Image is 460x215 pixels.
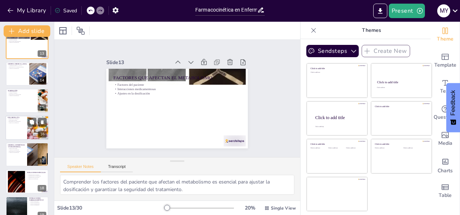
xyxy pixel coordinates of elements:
[27,178,46,180] p: Ajustes en la dosificación
[55,7,77,14] div: Saved
[114,91,241,96] p: Ajustes en la dosificación
[311,143,362,146] div: Click to add title
[431,48,460,74] div: Add ready made slides
[27,171,46,173] p: POBLACIONES ESPECIALES
[8,94,36,96] p: Importancia de la función renal
[38,185,46,191] div: 18
[438,167,453,175] span: Charts
[60,164,101,172] button: Speaker Notes
[29,205,46,206] p: Niveles de eliminación
[319,22,423,39] p: Themes
[373,4,387,18] button: Export to PowerPoint
[114,75,241,81] p: FACTORES QUE AFECTAN EL METABOLISMO
[346,147,362,149] div: Click to add text
[8,119,25,121] p: Aplicaciones clínicas
[377,87,425,89] div: Click to add text
[362,45,410,57] button: Create New
[6,35,48,59] div: 13
[431,100,460,126] div: Get real-time input from your audience
[8,118,25,119] p: Definición de vida media
[6,89,48,113] div: 15
[437,4,450,18] button: M Y
[101,164,133,172] button: Transcript
[315,115,362,120] div: Click to add title
[5,115,49,140] div: 16
[8,93,36,94] p: Fórmula de clearance
[271,205,296,211] span: Single View
[311,67,362,70] div: Click to add title
[431,126,460,152] div: Add images, graphics, shapes or video
[8,90,36,92] p: ELIMINACIÓN
[437,35,453,43] span: Theme
[8,68,27,69] p: Ajustes en la dosificación
[6,62,48,86] div: 14
[8,144,25,148] p: EJEMPLO: ANTIBIÓTICOS Y FUNCIÓN RENAL
[38,50,46,57] div: 13
[434,113,457,121] span: Questions
[446,83,460,132] button: Feedback - Show survey
[29,197,46,201] p: INTERACCIONES FARMACOCINÉTICAS
[27,118,36,126] button: Duplicate Slide
[8,152,25,153] p: Ajustes en la dosificación
[8,37,46,39] p: FACTORES QUE AFECTAN EL METABOLISMO
[437,4,450,17] div: M Y
[114,87,241,91] p: Interacciones medicamentosas
[389,4,425,18] button: Present
[27,174,46,176] p: Consideraciones en ancianos
[377,80,425,84] div: Click to add title
[38,77,46,84] div: 14
[76,26,85,35] span: Position
[438,139,452,147] span: Media
[8,63,27,65] p: EJEMPLO: [MEDICAL_DATA]
[195,5,257,15] input: Insert title
[8,122,25,123] p: Ajustes en la dosificación
[5,5,49,16] button: My Library
[106,59,170,66] div: Slide 13
[375,147,398,149] div: Click to add text
[38,118,47,126] button: Delete Slide
[311,72,362,73] div: Click to add text
[431,152,460,178] div: Add charts and graphs
[241,205,259,211] div: 20 %
[8,65,27,67] p: Variabilidad [MEDICAL_DATA]
[29,203,46,205] p: Niveles de metabolismo
[431,74,460,100] div: Add text boxes
[315,126,361,127] div: Click to add body
[8,148,25,149] p: Función renal normal
[27,177,46,178] p: Consideraciones en neonatos
[38,104,46,111] div: 15
[375,143,427,146] div: Click to add title
[375,105,427,107] div: Click to add title
[328,147,345,149] div: Click to add text
[6,169,48,193] div: 18
[306,45,359,57] button: Sendsteps
[27,175,46,177] p: Consideraciones en embarazadas
[8,149,25,151] p: Ajustes en la dosificación
[311,147,327,149] div: Click to add text
[439,191,452,199] span: Table
[450,90,456,115] span: Feedback
[8,42,46,43] p: Ajustes en la dosificación
[38,131,47,138] div: 16
[8,151,25,152] p: Importancia de la evaluación
[29,201,46,202] p: Niveles de absorción
[8,121,25,122] p: Importancia en la dosificación
[8,117,25,119] p: VIDA MEDIA (T½)
[6,143,48,166] div: 17
[8,91,36,93] p: Vías de eliminación
[431,178,460,204] div: Add a table
[8,66,27,68] p: Importancia de la evaluación del dolor
[57,205,165,211] div: Slide 13 / 30
[38,158,46,164] div: 17
[29,202,46,203] p: Niveles de distribución
[8,41,46,42] p: Interacciones medicamentosas
[8,95,36,97] p: Ajustes en la dosificación
[57,25,69,37] div: Layout
[431,22,460,48] div: Change the overall theme
[4,25,50,37] button: Add slide
[114,83,241,87] p: Factores del paciente
[440,87,450,95] span: Text
[403,147,426,149] div: Click to add text
[8,39,46,41] p: Factores del paciente
[60,175,294,195] textarea: Comprender los factores del paciente que afectan el metabolismo es esencial para ajustar la dosif...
